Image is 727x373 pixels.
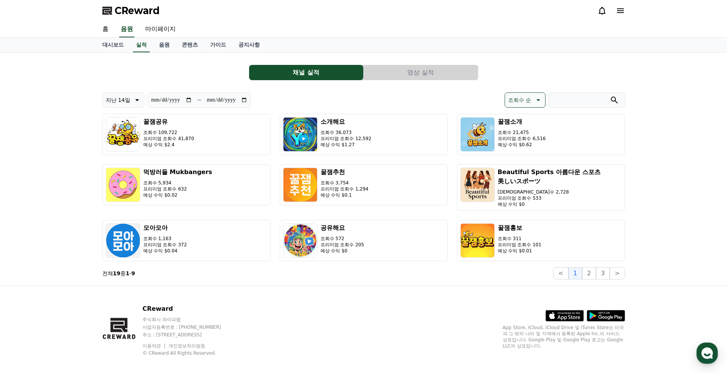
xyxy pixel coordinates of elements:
button: 꿀잼공유 조회수 109,722 프리미엄 조회수 41,870 예상 수익 $2.4 [102,114,270,155]
h3: 꿀잼소개 [498,117,546,126]
a: CReward [102,5,160,17]
img: 꿀잼홍보 [460,223,495,258]
p: 조회수 572 [321,236,364,242]
p: 프리미엄 조회수 6,516 [498,136,546,142]
p: 조회수 1,163 [143,236,187,242]
button: 영상 실적 [364,65,478,80]
p: [DEMOGRAPHIC_DATA]수 2,728 [498,189,622,195]
h3: 꿀잼추천 [321,168,369,177]
button: 먹방러들 Mukbangers 조회수 5,934 프리미엄 조회수 632 예상 수익 $0.02 [102,164,270,205]
p: 프리미엄 조회수 101 [498,242,542,248]
h3: 모아모아 [143,223,187,233]
strong: 19 [113,270,120,276]
button: 3 [596,267,610,279]
p: 프리미엄 조회수 372 [143,242,187,248]
a: 실적 [133,38,150,52]
img: 공유해요 [283,223,317,258]
h3: 꿀잼공유 [143,117,194,126]
button: Beautiful Sports 아름다운 스포츠 美しいスポーツ [DEMOGRAPHIC_DATA]수 2,728 프리미엄 조회수 533 예상 수익 $0 [457,164,625,211]
p: 프리미엄 조회수 205 [321,242,364,248]
h3: 꿀잼홍보 [498,223,542,233]
p: 프리미엄 조회수 12,592 [321,136,372,142]
p: 프리미엄 조회수 533 [498,195,622,201]
a: 가이드 [204,38,232,52]
button: 모아모아 조회수 1,163 프리미엄 조회수 372 예상 수익 $0.04 [102,220,270,261]
button: 지난 14일 [102,92,144,108]
p: 주식회사 와이피랩 [142,316,236,323]
a: 대화 [50,242,99,261]
p: 조회수 5,934 [143,180,212,186]
img: 먹방러들 Mukbangers [106,168,140,202]
a: 음원 [119,21,134,37]
button: 조회수 순 [505,92,545,108]
button: > [610,267,625,279]
p: App Store, iCloud, iCloud Drive 및 iTunes Store는 미국과 그 밖의 나라 및 지역에서 등록된 Apple Inc.의 서비스 상표입니다. Goo... [503,325,625,349]
p: 예상 수익 $1.27 [321,142,372,148]
button: 1 [568,267,582,279]
p: © CReward All Rights Reserved. [142,350,236,356]
p: 주소 : [STREET_ADDRESS] [142,332,236,338]
img: 모아모아 [106,223,140,258]
p: 예상 수익 $0.1 [321,192,369,198]
h3: 공유해요 [321,223,364,233]
p: 예상 수익 $2.4 [143,142,194,148]
span: 설정 [118,254,127,260]
a: 대시보드 [96,38,130,52]
p: CReward [142,304,236,313]
p: 프리미엄 조회수 632 [143,186,212,192]
button: 소개해요 조회수 36,073 프리미엄 조회수 12,592 예상 수익 $1.27 [280,114,448,155]
p: 프리미엄 조회수 1,294 [321,186,369,192]
p: 예상 수익 $0.62 [498,142,546,148]
a: 콘텐츠 [176,38,204,52]
button: 공유해요 조회수 572 프리미엄 조회수 205 예상 수익 $0 [280,220,448,261]
p: 조회수 311 [498,236,542,242]
button: 꿀잼소개 조회수 21,475 프리미엄 조회수 6,516 예상 수익 $0.62 [457,114,625,155]
p: 예상 수익 $0.04 [143,248,187,254]
img: 소개해요 [283,117,317,152]
a: 설정 [99,242,147,261]
p: 예상 수익 $0.01 [498,248,542,254]
span: 대화 [70,254,79,260]
p: 조회수 109,722 [143,129,194,136]
a: 음원 [153,38,176,52]
img: 꿀잼추천 [283,168,317,202]
a: 홈 [96,21,115,37]
strong: 1 [126,270,130,276]
p: 조회수 36,073 [321,129,372,136]
p: 예상 수익 $0 [321,248,364,254]
p: 프리미엄 조회수 41,870 [143,136,194,142]
img: 꿀잼공유 [106,117,140,152]
p: 전체 중 - [102,270,135,277]
img: Beautiful Sports 아름다운 스포츠 美しいスポーツ [460,168,495,202]
button: 채널 실적 [249,65,363,80]
p: 조회수 3,754 [321,180,369,186]
a: 공지사항 [232,38,266,52]
span: 홈 [24,254,29,260]
button: < [553,267,568,279]
a: 이용약관 [142,343,167,349]
p: 예상 수익 $0 [498,201,622,207]
img: 꿀잼소개 [460,117,495,152]
p: 조회수 21,475 [498,129,546,136]
button: 2 [582,267,596,279]
h3: 먹방러들 Mukbangers [143,168,212,177]
strong: 9 [131,270,135,276]
h3: Beautiful Sports 아름다운 스포츠 美しいスポーツ [498,168,622,186]
p: 사업자등록번호 : [PHONE_NUMBER] [142,324,236,330]
a: 개인정보처리방침 [168,343,205,349]
a: 영상 실적 [364,65,478,80]
button: 꿀잼추천 조회수 3,754 프리미엄 조회수 1,294 예상 수익 $0.1 [280,164,448,205]
a: 홈 [2,242,50,261]
p: ~ [197,95,202,105]
button: 꿀잼홍보 조회수 311 프리미엄 조회수 101 예상 수익 $0.01 [457,220,625,261]
p: 예상 수익 $0.02 [143,192,212,198]
p: 지난 14일 [106,95,130,105]
a: 마이페이지 [139,21,182,37]
h3: 소개해요 [321,117,372,126]
span: CReward [115,5,160,17]
p: 조회수 순 [508,95,531,105]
